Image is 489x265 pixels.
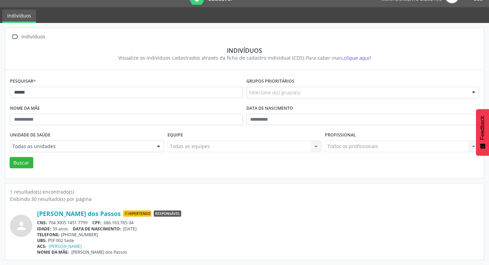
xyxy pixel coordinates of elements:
div: 1 resultado(s) encontrado(s) [10,188,479,195]
span: CPF: [92,220,102,226]
span: NOME DA MÃE: [37,249,69,255]
div: Indivíduos [15,47,474,54]
span: UBS: [37,238,47,243]
button: Feedback - Mostrar pesquisa [476,109,489,156]
span: Responsável [154,210,181,217]
span: Hipertenso [123,210,151,217]
span: DATA DE NASCIMENTO: [73,226,121,232]
span: [DATE] [123,226,137,232]
div: Exibindo 30 resultado(s) por página [10,195,479,203]
div: 704 3005 1451 7799 [37,220,479,226]
i:  [10,32,20,42]
span: Todas as unidades [12,143,150,150]
a: [PERSON_NAME] dos Passos [37,210,121,217]
a: [PERSON_NAME] [49,243,82,249]
label: Equipe [167,130,183,141]
label: Unidade de saúde [10,130,50,141]
span: IDADE: [37,226,51,232]
span: [PERSON_NAME] dos Passos [71,249,127,255]
i: person [15,220,27,232]
i: Para saber mais, [305,55,371,61]
div: PSF 002 Sede [37,238,479,243]
div: Visualize os indivíduos cadastrados através da ficha de cadastro individual (CDS). [15,54,474,61]
span: ACS: [37,243,46,249]
a: Indivíduos [2,10,36,23]
button: Buscar [10,157,33,169]
label: Data de nascimento [246,103,293,114]
label: Profissional [325,130,356,141]
span: TELEFONE: [37,232,60,238]
label: Pesquisar [10,76,36,87]
div: Indivíduos [20,32,46,42]
span: 686.163.765-34 [104,220,133,226]
span: CNS: [37,220,47,226]
span: Feedback [479,116,486,140]
span: Selecione o(s) grupo(s) [249,89,300,96]
a:  Indivíduos [10,32,46,42]
label: Grupos prioritários [246,76,294,87]
div: [PHONE_NUMBER] [37,232,479,238]
div: 59 anos [37,226,479,232]
label: Nome da mãe [10,103,40,114]
span: clique aqui! [344,55,371,61]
